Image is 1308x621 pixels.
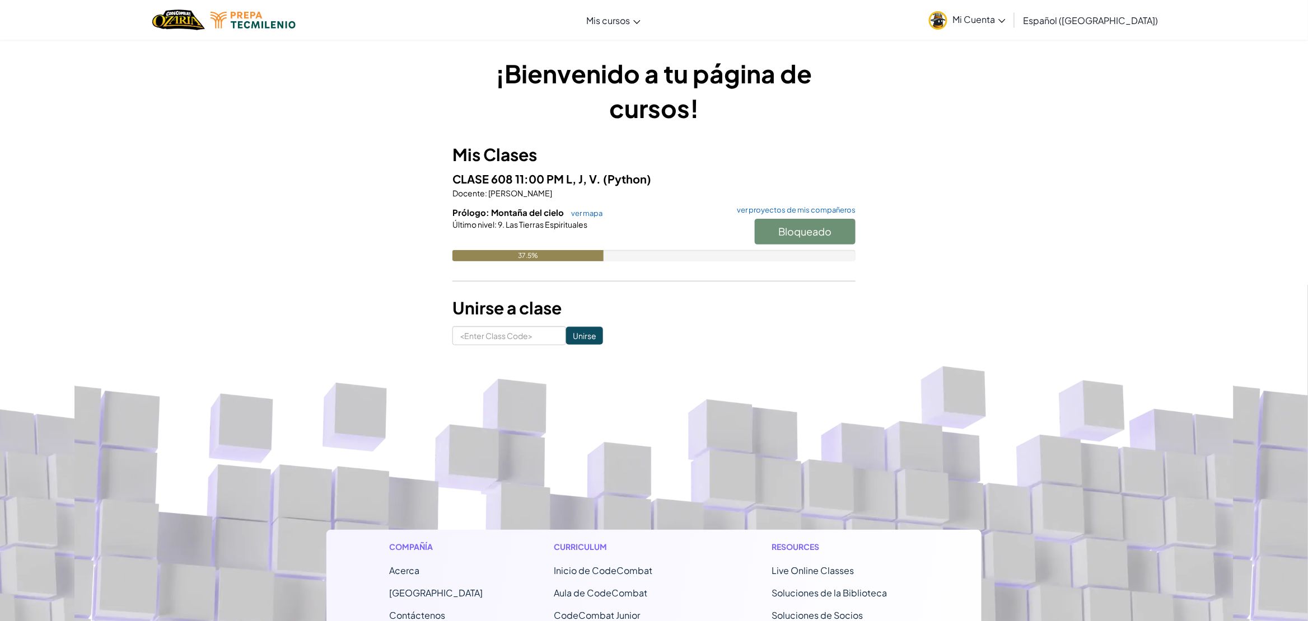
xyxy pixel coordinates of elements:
a: ver mapa [566,209,602,218]
a: Soluciones de Socios [772,609,863,621]
span: Último nivel [452,219,494,229]
h3: Mis Clases [452,142,856,167]
span: : [494,219,497,229]
img: Tecmilenio logo [211,12,296,29]
span: 9. [497,219,504,229]
a: Ozaria by CodeCombat logo [152,8,204,31]
a: CodeCombat Junior [554,609,640,621]
span: Español ([GEOGRAPHIC_DATA]) [1024,15,1158,26]
a: Mi Cuenta [923,2,1011,37]
span: Docente [452,188,485,198]
a: [GEOGRAPHIC_DATA] [389,587,483,599]
input: <Enter Class Code> [452,326,566,345]
a: ver proyectos de mis compañeros [731,206,856,214]
span: Mi Cuenta [953,13,1006,25]
span: Prólogo: Montaña del cielo [452,207,566,218]
span: Mis cursos [587,15,630,26]
div: 37.5% [452,250,604,261]
span: : [485,188,487,198]
h1: ¡Bienvenido a tu página de cursos! [452,56,856,125]
span: (Python) [603,172,651,186]
span: Inicio de CodeCombat [554,564,652,576]
input: Unirse [566,327,603,345]
span: [PERSON_NAME] [487,188,552,198]
a: Soluciones de la Biblioteca [772,587,887,599]
h1: Curriculum [554,541,701,553]
h1: Compañía [389,541,483,553]
a: Español ([GEOGRAPHIC_DATA]) [1018,5,1164,35]
a: Live Online Classes [772,564,854,576]
img: Home [152,8,204,31]
img: avatar [929,11,947,30]
span: Las Tierras Espirituales [504,219,587,229]
h1: Resources [772,541,919,553]
a: Acerca [389,564,419,576]
a: Mis cursos [581,5,646,35]
h3: Unirse a clase [452,295,856,321]
span: Contáctenos [389,609,445,621]
span: CLASE 608 11:00 PM L, J, V. [452,172,603,186]
a: Aula de CodeCombat [554,587,647,599]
